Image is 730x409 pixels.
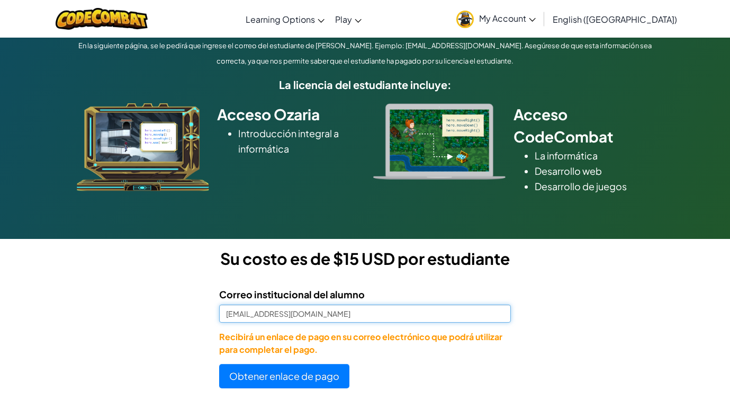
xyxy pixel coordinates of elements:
[373,103,506,180] img: type_real_code.png
[219,331,511,356] p: Recibirá un enlace de pago en su correo electrónico que podrá utilizar para completar el pago.
[535,148,654,163] li: La informática
[246,14,315,25] span: Learning Options
[535,179,654,194] li: Desarrollo de juegos
[547,5,682,33] a: English ([GEOGRAPHIC_DATA])
[553,14,677,25] span: English ([GEOGRAPHIC_DATA])
[219,287,365,302] label: Correo institucional del alumno
[335,14,352,25] span: Play
[217,103,357,126] h2: Acceso Ozaria
[456,11,474,28] img: avatar
[451,2,541,35] a: My Account
[74,76,656,93] h5: La licencia del estudiante incluye:
[74,38,656,69] p: En la siguiente página, se le pedirá que ingrese el correo del estudiante de [PERSON_NAME]. Ejemp...
[330,5,367,33] a: Play
[479,13,536,24] span: My Account
[240,5,330,33] a: Learning Options
[219,364,349,388] button: Obtener enlace de pago
[513,103,654,148] h2: Acceso CodeCombat
[535,163,654,179] li: Desarrollo web
[77,103,209,191] img: ozaria_acodus.png
[56,8,148,30] img: CodeCombat logo
[238,126,357,156] li: Introducción integral a informática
